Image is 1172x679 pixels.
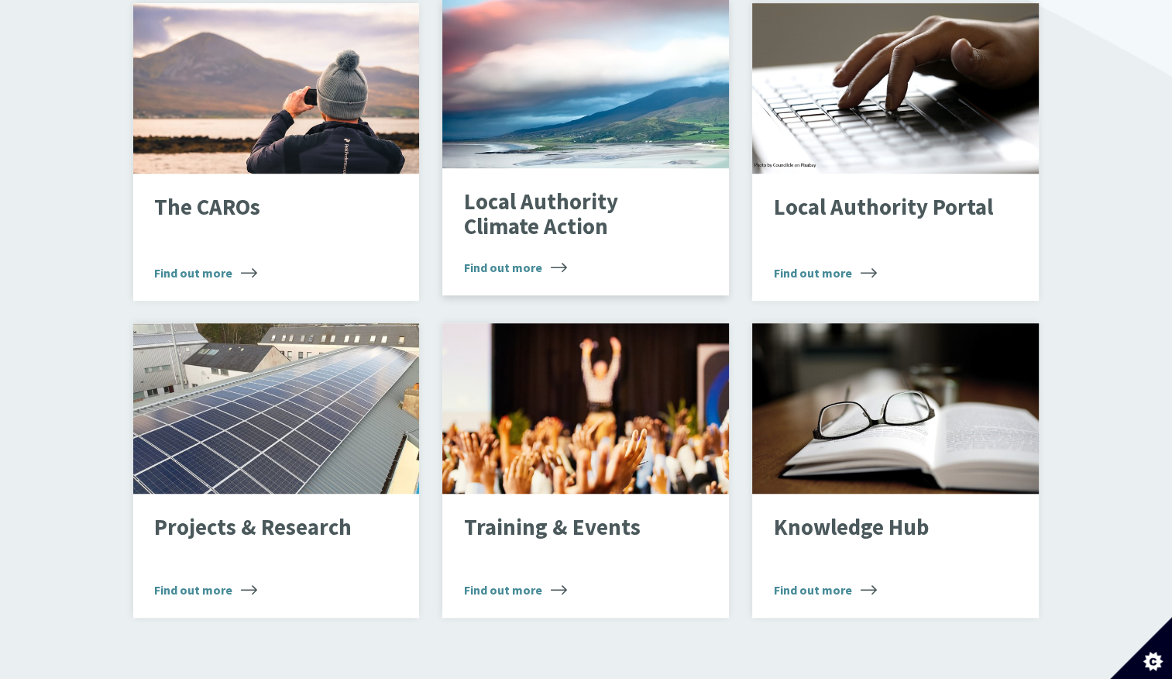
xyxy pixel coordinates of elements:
a: Knowledge Hub Find out more [752,323,1039,618]
p: Local Authority Climate Action [464,190,684,239]
span: Find out more [774,264,877,282]
span: Find out more [154,581,257,599]
span: Find out more [774,581,877,599]
p: Projects & Research [154,515,374,540]
p: The CAROs [154,195,374,220]
a: The CAROs Find out more [133,3,420,301]
span: Find out more [154,264,257,282]
button: Set cookie preferences [1110,617,1172,679]
p: Training & Events [464,515,684,540]
span: Find out more [464,581,567,599]
a: Training & Events Find out more [442,323,729,618]
p: Local Authority Portal [774,195,994,220]
span: Find out more [464,258,567,277]
a: Local Authority Portal Find out more [752,3,1039,301]
a: Projects & Research Find out more [133,323,420,618]
p: Knowledge Hub [774,515,994,540]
